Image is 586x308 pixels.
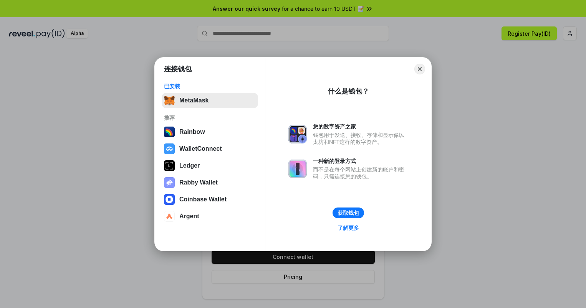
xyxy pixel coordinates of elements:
div: 获取钱包 [338,209,359,216]
div: 一种新的登录方式 [313,158,408,165]
div: 钱包用于发送、接收、存储和显示像以太坊和NFT这样的数字资产。 [313,132,408,145]
button: Ledger [162,158,258,173]
button: Rainbow [162,124,258,140]
div: MetaMask [179,97,209,104]
div: 推荐 [164,114,256,121]
div: 了解更多 [338,224,359,231]
button: Coinbase Wallet [162,192,258,207]
div: 您的数字资产之家 [313,123,408,130]
div: 什么是钱包？ [328,87,369,96]
div: Argent [179,213,199,220]
a: 了解更多 [333,223,364,233]
div: Ledger [179,162,200,169]
div: 而不是在每个网站上创建新的账户和密码，只需连接您的钱包。 [313,166,408,180]
div: Rabby Wallet [179,179,218,186]
img: svg+xml,%3Csvg%20width%3D%2228%22%20height%3D%2228%22%20viewBox%3D%220%200%2028%2028%22%20fill%3D... [164,194,175,205]
button: MetaMask [162,93,258,108]
img: svg+xml,%3Csvg%20width%3D%2228%22%20height%3D%2228%22%20viewBox%3D%220%200%2028%2028%22%20fill%3D... [164,143,175,154]
button: Rabby Wallet [162,175,258,190]
button: Close [414,64,425,74]
div: 已安装 [164,83,256,90]
img: svg+xml,%3Csvg%20fill%3D%22none%22%20height%3D%2233%22%20viewBox%3D%220%200%2035%2033%22%20width%... [164,95,175,106]
div: Rainbow [179,128,205,135]
img: svg+xml,%3Csvg%20xmlns%3D%22http%3A%2F%2Fwww.w3.org%2F2000%2Fsvg%22%20fill%3D%22none%22%20viewBox... [288,160,307,178]
img: svg+xml,%3Csvg%20xmlns%3D%22http%3A%2F%2Fwww.w3.org%2F2000%2Fsvg%22%20width%3D%2228%22%20height%3... [164,160,175,171]
img: svg+xml,%3Csvg%20width%3D%2228%22%20height%3D%2228%22%20viewBox%3D%220%200%2028%2028%22%20fill%3D... [164,211,175,222]
div: Coinbase Wallet [179,196,227,203]
img: svg+xml,%3Csvg%20xmlns%3D%22http%3A%2F%2Fwww.w3.org%2F2000%2Fsvg%22%20fill%3D%22none%22%20viewBox... [288,125,307,143]
h1: 连接钱包 [164,64,192,74]
button: WalletConnect [162,141,258,156]
button: Argent [162,209,258,224]
button: 获取钱包 [333,208,364,218]
img: svg+xml,%3Csvg%20xmlns%3D%22http%3A%2F%2Fwww.w3.org%2F2000%2Fsvg%22%20fill%3D%22none%22%20viewBox... [164,177,175,188]
img: svg+xml,%3Csvg%20width%3D%22120%22%20height%3D%22120%22%20viewBox%3D%220%200%20120%20120%22%20fil... [164,127,175,137]
div: WalletConnect [179,145,222,152]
